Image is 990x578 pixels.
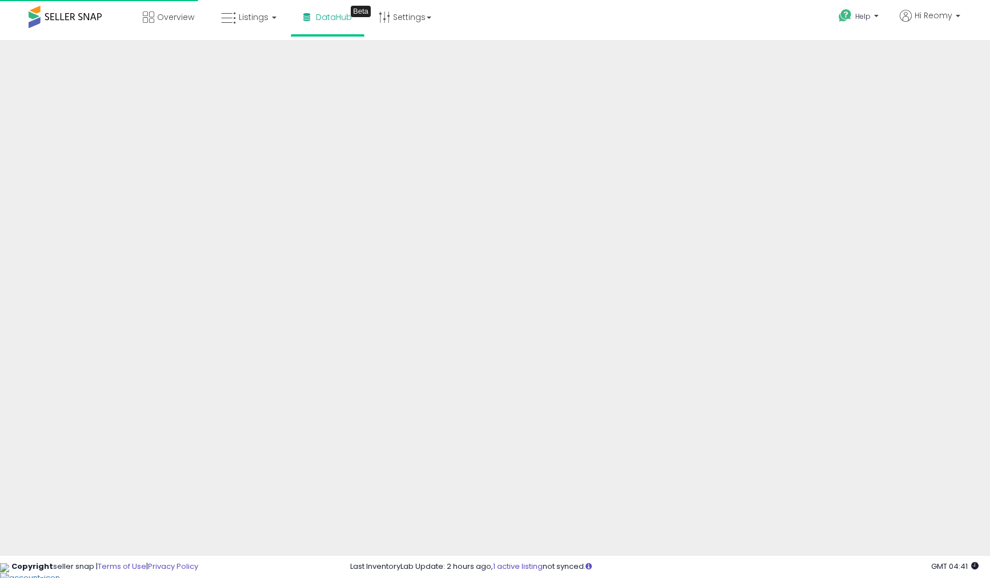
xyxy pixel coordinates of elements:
[838,9,852,23] i: Get Help
[855,11,871,21] span: Help
[239,11,268,23] span: Listings
[915,10,952,21] span: Hi Reomy
[316,11,352,23] span: DataHub
[351,6,371,17] div: Tooltip anchor
[157,11,194,23] span: Overview
[900,10,960,35] a: Hi Reomy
